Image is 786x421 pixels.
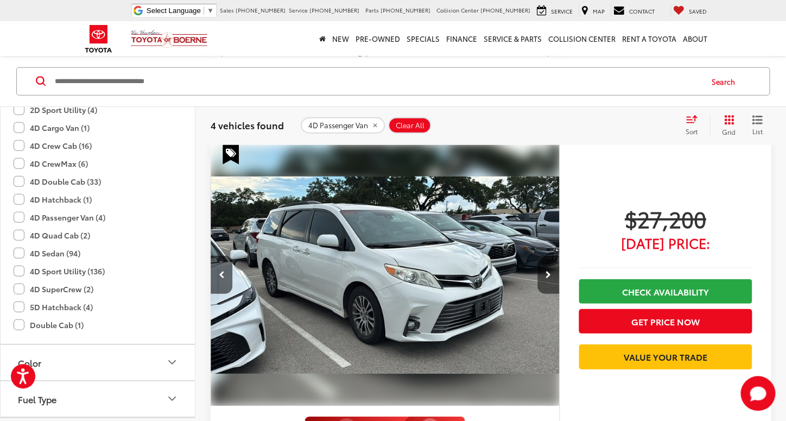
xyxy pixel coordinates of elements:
div: Color [166,356,179,369]
span: [PHONE_NUMBER] [381,6,430,14]
span: Saved [689,7,707,15]
button: Fuel TypeFuel Type [1,381,196,417]
button: Toggle Chat Window [740,376,775,411]
a: Service & Parts: Opens in a new tab [480,21,545,56]
a: Contact [611,5,657,17]
span: Parts [365,6,379,14]
div: Fuel Type [166,392,179,405]
a: Value Your Trade [579,344,752,369]
label: 4D Crew Cab (16) [14,137,92,155]
button: remove 4D%20Passenger%20Van [301,117,385,134]
div: Fuel Type [18,394,56,404]
div: Color [18,357,41,368]
a: New [329,21,352,56]
span: 4D Passenger Van [308,121,368,130]
label: 4D Double Cab (33) [14,173,101,191]
label: 4D Quad Cab (2) [14,227,90,244]
a: Collision Center [545,21,619,56]
span: [DATE] Price: [579,237,752,248]
span: Select Language [147,7,201,15]
button: Previous image [211,256,232,294]
a: Specials [403,21,443,56]
a: Map [579,5,607,17]
span: [PHONE_NUMBER] [236,6,286,14]
span: Clear All [396,121,424,130]
div: 2019 Toyota Sienna XLE 8 Passenger 2 [211,144,561,406]
span: $27,200 [579,205,752,232]
label: 2D Sport Utility (4) [14,101,97,119]
a: Select Language​ [147,7,214,15]
a: Home [316,21,329,56]
button: Search [701,67,751,95]
span: Sales [220,6,234,14]
img: Toyota [78,21,119,56]
label: Double Cab (1) [14,316,84,334]
label: 4D Sport Utility (136) [14,262,105,280]
button: Select sort value [680,114,709,136]
a: Finance [443,21,480,56]
label: 4D Cargo Van (1) [14,119,90,137]
label: 4D Passenger Van (4) [14,209,105,227]
a: 2019 Toyota Sienna XLE 8 Passenger2019 Toyota Sienna XLE 8 Passenger2019 Toyota Sienna XLE 8 Pass... [211,144,561,406]
button: ColorColor [1,345,196,380]
span: Service [551,7,573,15]
a: Service [534,5,575,17]
span: 4 vehicles found [211,118,284,131]
a: Check Availability [579,279,752,304]
button: Clear All [388,117,431,134]
span: [PHONE_NUMBER] [480,6,530,14]
span: Map [593,7,605,15]
span: List [752,127,763,136]
span: Collision Center [436,6,479,14]
img: 2019 Toyota Sienna XLE 8 Passenger [211,144,561,407]
span: Contact [629,7,655,15]
span: Special [223,144,239,165]
a: Pre-Owned [352,21,403,56]
label: 4D Hatchback (1) [14,191,92,209]
img: Vic Vaughan Toyota of Boerne [130,29,208,48]
a: About [680,21,711,56]
button: List View [744,114,771,136]
button: Next image [537,256,559,294]
a: My Saved Vehicles [670,5,709,17]
button: Get Price Now [579,309,752,334]
span: Sort [686,126,698,135]
label: 4D CrewMax (6) [14,155,88,173]
label: 4D Sedan (94) [14,244,80,262]
svg: Start Chat [740,376,775,411]
label: 5D Hatchback (4) [14,298,93,316]
span: Service [289,6,308,14]
a: Rent a Toyota [619,21,680,56]
input: Search by Make, Model, or Keyword [54,68,701,94]
span: [PHONE_NUMBER] [309,6,359,14]
span: Grid [722,127,736,136]
label: 4D SuperCrew (2) [14,280,93,298]
button: Grid View [709,114,744,136]
span: ▼ [207,7,214,15]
